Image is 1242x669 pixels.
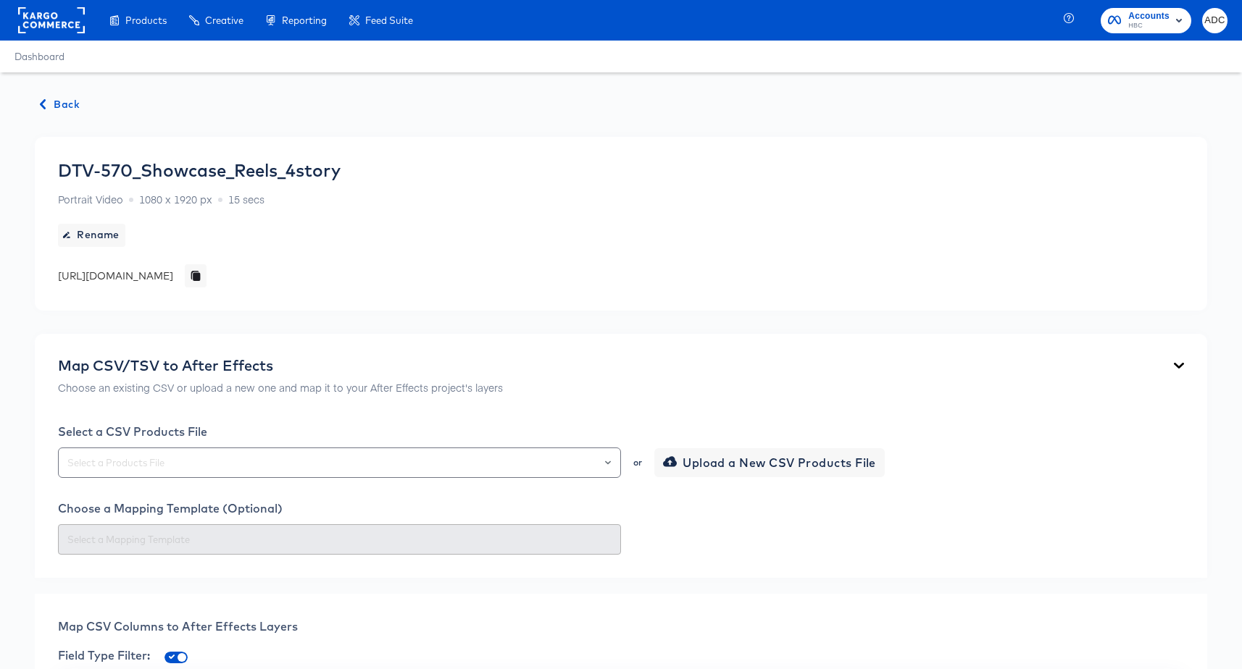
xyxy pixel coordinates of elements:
div: DTV-570_Showcase_Reels_4story [58,160,341,180]
span: Products [125,14,167,26]
span: 15 secs [228,192,264,206]
a: Dashboard [14,51,64,62]
span: HBC [1128,20,1170,32]
span: Back [41,96,80,114]
button: Upload a New CSV Products File [654,448,885,477]
span: Portrait Video [58,192,123,206]
span: Map CSV Columns to After Effects Layers [58,619,298,634]
span: Feed Suite [365,14,413,26]
span: Creative [205,14,243,26]
span: Field Type Filter: [58,648,150,662]
span: ADC [1208,12,1222,29]
span: Rename [64,226,120,244]
span: Upload a New CSV Products File [666,453,876,473]
button: Open [605,453,611,473]
button: Back [35,96,86,114]
input: Select a Products File [64,455,614,471]
span: 1080 x 1920 px [139,192,212,206]
span: Accounts [1128,9,1170,24]
div: Map CSV/TSV to After Effects [58,357,503,374]
div: [URL][DOMAIN_NAME] [58,269,173,283]
input: Select a Mapping Template [64,531,614,548]
div: Select a CSV Products File [58,424,1184,439]
button: Rename [58,224,125,247]
button: AccountsHBC [1101,8,1191,33]
p: Choose an existing CSV or upload a new one and map it to your After Effects project's layers [58,380,503,395]
button: ADC [1202,8,1228,33]
span: Reporting [282,14,327,26]
div: Choose a Mapping Template (Optional) [58,501,1184,516]
div: or [632,458,643,467]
